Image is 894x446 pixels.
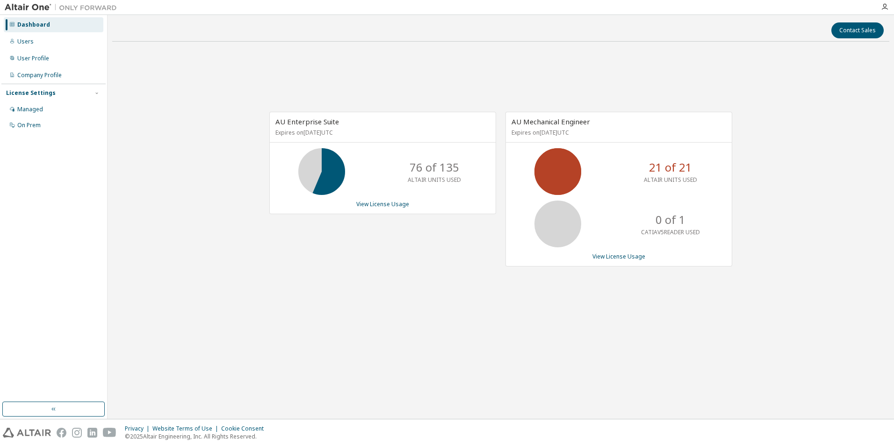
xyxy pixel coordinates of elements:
p: CATIAV5READER USED [641,228,700,236]
img: Altair One [5,3,122,12]
button: Contact Sales [831,22,884,38]
img: youtube.svg [103,428,116,438]
div: User Profile [17,55,49,62]
span: AU Mechanical Engineer [512,117,590,126]
img: altair_logo.svg [3,428,51,438]
div: Managed [17,106,43,113]
div: Users [17,38,34,45]
div: Website Terms of Use [152,425,221,432]
p: Expires on [DATE] UTC [275,129,488,137]
p: Expires on [DATE] UTC [512,129,724,137]
a: View License Usage [356,200,409,208]
div: Privacy [125,425,152,432]
img: facebook.svg [57,428,66,438]
img: instagram.svg [72,428,82,438]
div: License Settings [6,89,56,97]
img: linkedin.svg [87,428,97,438]
p: ALTAIR UNITS USED [644,176,697,184]
p: © 2025 Altair Engineering, Inc. All Rights Reserved. [125,432,269,440]
span: AU Enterprise Suite [275,117,339,126]
p: 76 of 135 [410,159,459,175]
div: Cookie Consent [221,425,269,432]
div: Company Profile [17,72,62,79]
p: ALTAIR UNITS USED [408,176,461,184]
p: 21 of 21 [649,159,692,175]
div: Dashboard [17,21,50,29]
p: 0 of 1 [656,212,685,228]
a: View License Usage [592,252,645,260]
div: On Prem [17,122,41,129]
